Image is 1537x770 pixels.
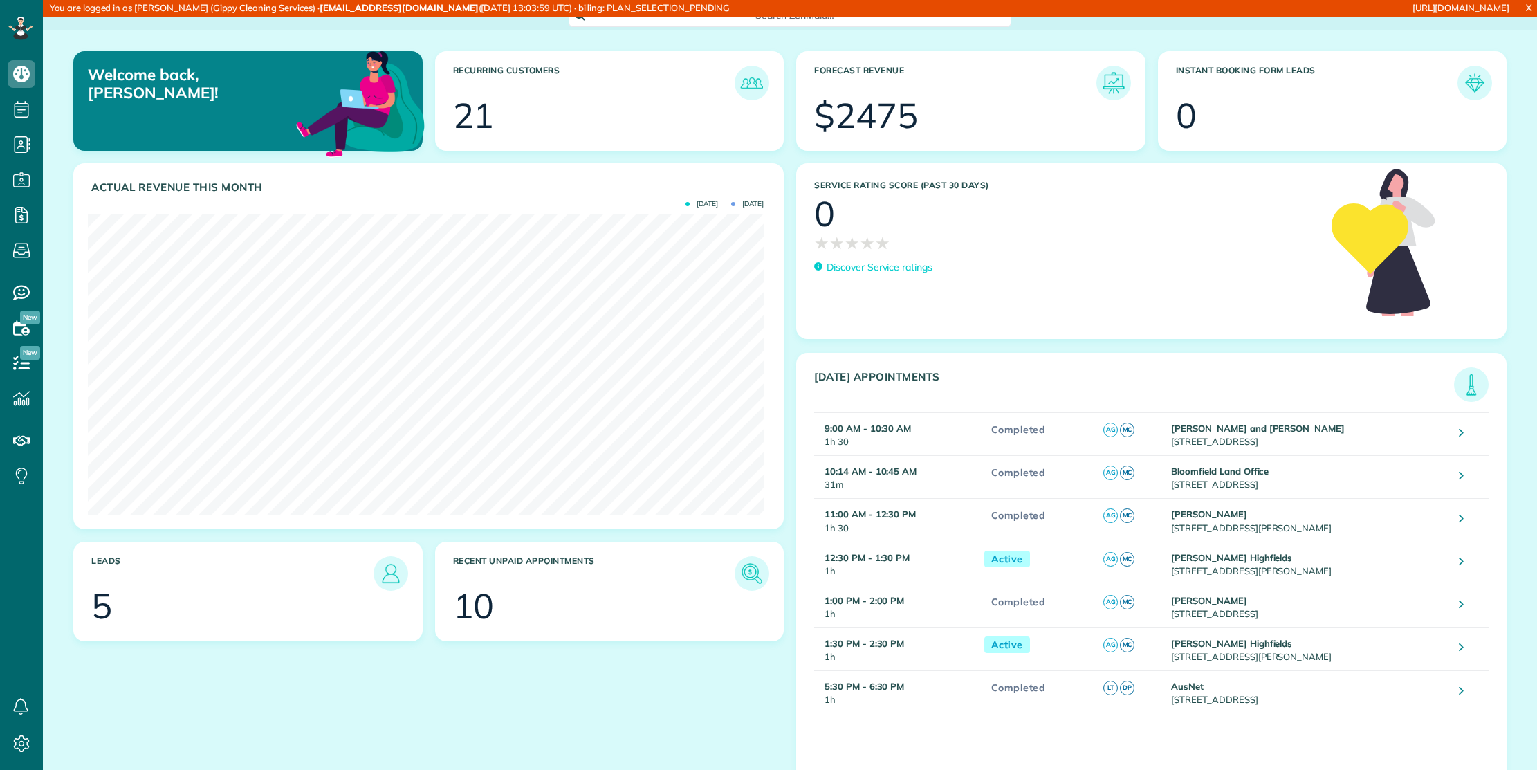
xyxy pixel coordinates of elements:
[814,231,829,255] span: ★
[377,560,405,587] img: icon_leads-1bed01f49abd5b7fead27621c3d59655bb73ed531f8eeb49469d10e621d6b896.png
[731,201,764,208] span: [DATE]
[293,35,427,169] img: dashboard_welcome-42a62b7d889689a78055ac9021e634bf52bae3f8056760290aed330b23ab8690.png
[875,231,890,255] span: ★
[1103,552,1118,567] span: AG
[91,589,112,623] div: 5
[738,69,766,97] img: icon_recurring_customers-cf858462ba22bcd05b5a5880d41d6543d210077de5bb9ebc9590e49fd87d84ed.png
[825,423,911,434] strong: 9:00 AM - 10:30 AM
[814,627,977,670] td: 1h
[825,552,910,563] strong: 12:30 PM - 1:30 PM
[814,260,932,275] a: Discover Service ratings
[453,66,735,100] h3: Recurring Customers
[984,551,1030,568] span: Active
[685,201,718,208] span: [DATE]
[825,681,904,692] strong: 5:30 PM - 6:30 PM
[320,2,479,13] strong: [EMAIL_ADDRESS][DOMAIN_NAME]
[825,595,904,606] strong: 1:00 PM - 2:00 PM
[88,66,312,102] p: Welcome back, [PERSON_NAME]!
[1457,371,1485,398] img: icon_todays_appointments-901f7ab196bb0bea1936b74009e4eb5ffbc2d2711fa7634e0d609ed5ef32b18b.png
[984,421,1053,439] span: Completed
[1168,413,1449,456] td: [STREET_ADDRESS]
[1176,66,1458,100] h3: Instant Booking Form Leads
[1103,466,1118,480] span: AG
[1103,423,1118,437] span: AG
[1120,508,1134,523] span: MC
[1168,499,1449,542] td: [STREET_ADDRESS][PERSON_NAME]
[1120,681,1134,695] span: DP
[1171,423,1345,434] strong: [PERSON_NAME] and [PERSON_NAME]
[825,638,904,649] strong: 1:30 PM - 2:30 PM
[738,560,766,587] img: icon_unpaid_appointments-47b8ce3997adf2238b356f14209ab4cced10bd1f174958f3ca8f1d0dd7fffeee.png
[1171,508,1247,520] strong: [PERSON_NAME]
[1168,585,1449,627] td: [STREET_ADDRESS]
[984,594,1053,611] span: Completed
[453,98,495,133] div: 21
[453,589,495,623] div: 10
[453,556,735,591] h3: Recent unpaid appointments
[860,231,875,255] span: ★
[1120,638,1134,652] span: MC
[814,542,977,585] td: 1h
[814,585,977,627] td: 1h
[1120,466,1134,480] span: MC
[1168,456,1449,499] td: [STREET_ADDRESS]
[20,311,40,324] span: New
[1176,98,1197,133] div: 0
[825,508,916,520] strong: 11:00 AM - 12:30 PM
[845,231,860,255] span: ★
[1171,552,1292,563] strong: [PERSON_NAME] Highfields
[829,231,845,255] span: ★
[1120,595,1134,609] span: MC
[1120,423,1134,437] span: MC
[1103,508,1118,523] span: AG
[1171,466,1269,477] strong: Bloomfield Land Office
[825,466,917,477] strong: 10:14 AM - 10:45 AM
[814,371,1454,402] h3: [DATE] Appointments
[984,464,1053,482] span: Completed
[1168,542,1449,585] td: [STREET_ADDRESS][PERSON_NAME]
[984,679,1053,697] span: Completed
[814,413,977,456] td: 1h 30
[984,507,1053,524] span: Completed
[984,636,1030,654] span: Active
[827,260,932,275] p: Discover Service ratings
[1103,638,1118,652] span: AG
[1171,638,1292,649] strong: [PERSON_NAME] Highfields
[1171,595,1247,606] strong: [PERSON_NAME]
[1100,69,1128,97] img: icon_forecast_revenue-8c13a41c7ed35a8dcfafea3cbb826a0462acb37728057bba2d056411b612bbbe.png
[1168,627,1449,670] td: [STREET_ADDRESS][PERSON_NAME]
[91,181,769,194] h3: Actual Revenue this month
[814,456,977,499] td: 31m
[1120,552,1134,567] span: MC
[1103,595,1118,609] span: AG
[1171,681,1204,692] strong: AusNet
[814,196,835,231] div: 0
[814,98,918,133] div: $2475
[1103,681,1118,695] span: LT
[1168,670,1449,713] td: [STREET_ADDRESS]
[814,181,1318,190] h3: Service Rating score (past 30 days)
[91,556,374,591] h3: Leads
[20,346,40,360] span: New
[814,670,977,713] td: 1h
[814,499,977,542] td: 1h 30
[1461,69,1489,97] img: icon_form_leads-04211a6a04a5b2264e4ee56bc0799ec3eb69b7e499cbb523a139df1d13a81ae0.png
[814,66,1096,100] h3: Forecast Revenue
[1412,2,1509,13] a: [URL][DOMAIN_NAME]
